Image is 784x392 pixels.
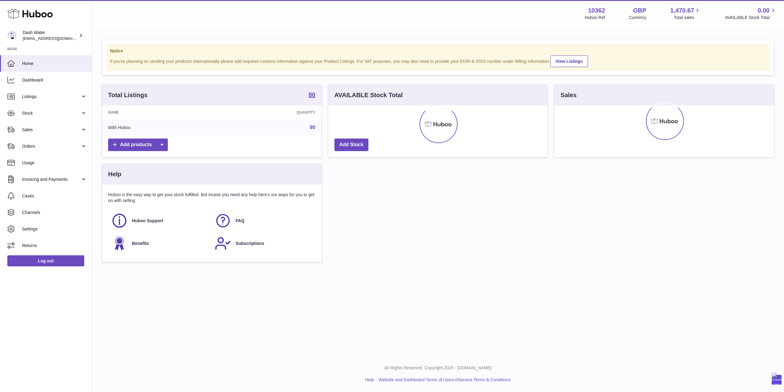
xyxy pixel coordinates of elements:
[108,91,148,99] h3: Total Listings
[236,218,244,224] span: FAQ
[758,6,770,15] span: 0.00
[334,91,403,99] h3: AVAILABLE Stock Total
[22,110,81,116] span: Stock
[108,192,315,204] p: Huboo is the easy way to get your stock fulfilled. But incase you need any help here's our ways f...
[588,6,605,15] strong: 10362
[22,193,87,199] span: Cases
[97,365,779,371] p: All Rights Reserved. Copyright 2025 - [DOMAIN_NAME]
[7,255,84,266] a: Log out
[629,15,646,21] div: Currency
[560,91,576,99] h3: Sales
[379,377,451,382] a: Website and Dashboard Terms of Use
[365,377,374,382] a: Help
[22,177,81,182] span: Invoicing and Payments
[102,120,218,135] td: With Huboo
[22,61,87,67] span: Home
[458,377,511,382] a: Service Terms & Conditions
[23,36,90,41] span: [EMAIL_ADDRESS][DOMAIN_NAME]
[215,212,312,229] a: FAQ
[23,30,78,41] div: Dash Water
[215,235,312,252] a: Subscriptions
[376,377,511,383] li: and
[310,125,315,130] a: 80
[308,92,315,99] a: 80
[674,15,701,21] span: Total sales
[111,212,209,229] a: Huboo Support
[334,139,368,151] a: Add Stock
[110,48,766,54] strong: Notice
[108,170,121,178] h3: Help
[550,55,588,67] a: View Listings
[132,241,149,246] span: Benefits
[22,77,87,83] span: Dashboard
[725,15,777,21] span: AVAILABLE Stock Total
[102,105,218,120] th: Name
[218,105,322,120] th: Quantity
[670,6,694,15] span: 1,470.67
[22,243,87,249] span: Returns
[108,139,168,151] a: Add products
[585,15,605,21] div: Huboo Ref
[22,210,87,215] span: Channels
[308,92,315,98] strong: 80
[633,6,646,15] strong: GBP
[132,218,163,224] span: Huboo Support
[725,6,777,21] a: 0.00 AVAILABLE Stock Total
[7,31,17,40] img: bea@dash-water.com
[22,226,87,232] span: Settings
[22,94,81,100] span: Listings
[22,143,81,149] span: Orders
[110,55,766,67] div: If you're planning on sending your products internationally please add required customs informati...
[670,6,701,21] a: 1,470.67 Total sales
[22,160,87,166] span: Usage
[111,235,209,252] a: Benefits
[22,127,81,133] span: Sales
[236,241,264,246] span: Subscriptions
